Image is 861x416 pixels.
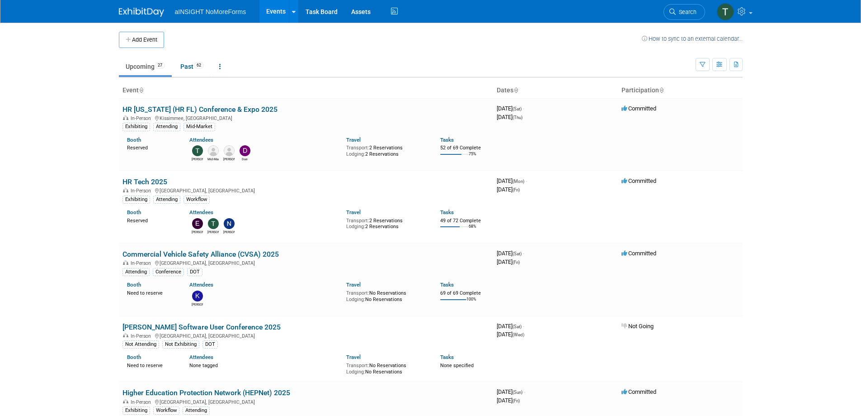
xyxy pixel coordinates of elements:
a: Tasks [440,282,454,288]
div: Exhibiting [122,196,150,204]
span: (Sat) [513,106,522,111]
div: Not Exhibiting [162,340,199,349]
div: 52 of 69 Complete [440,145,489,151]
img: Teresa Papanicolaou [192,145,203,156]
span: [DATE] [497,388,525,395]
div: Dae Kim [239,156,250,162]
span: [DATE] [497,250,524,257]
a: Booth [127,209,141,215]
div: Attending [153,123,180,131]
span: (Sun) [513,390,522,395]
img: Nichole Brown [224,218,235,229]
span: None specified [440,363,474,368]
div: DOT [202,340,218,349]
div: Reserved [127,216,176,224]
div: DOT [187,268,202,276]
div: Exhibiting [122,123,150,131]
a: How to sync to an external calendar... [642,35,743,42]
a: Attendees [189,137,213,143]
img: In-Person Event [123,115,128,120]
span: Lodging: [346,296,365,302]
div: No Reservations No Reservations [346,288,427,302]
span: Committed [621,388,656,395]
span: aINSIGHT NoMoreForms [175,8,246,15]
span: (Mon) [513,179,524,184]
a: HR [US_STATE] (HR FL) Conference & Expo 2025 [122,105,278,114]
span: Transport: [346,363,369,368]
div: Workflow [183,196,210,204]
img: Teresa Papanicolaou [208,218,219,229]
div: [GEOGRAPHIC_DATA], [GEOGRAPHIC_DATA] [122,259,489,266]
div: Attending [122,268,150,276]
a: Attendees [189,209,213,215]
a: Attendees [189,282,213,288]
div: 49 of 72 Complete [440,218,489,224]
span: [DATE] [497,186,520,193]
span: [DATE] [497,331,524,338]
a: [PERSON_NAME] Software User Conference 2025 [122,323,281,331]
div: Workflow [153,406,179,415]
span: (Wed) [513,332,524,337]
button: Add Event [119,32,164,48]
div: Kissimmee, [GEOGRAPHIC_DATA] [122,114,489,121]
a: Tasks [440,209,454,215]
span: [DATE] [497,258,520,265]
div: Kate Silvas [192,301,203,307]
th: Event [119,83,493,98]
span: Lodging: [346,224,365,230]
a: Tasks [440,137,454,143]
a: Travel [346,209,361,215]
a: Search [663,4,705,20]
span: - [526,177,527,184]
div: [GEOGRAPHIC_DATA], [GEOGRAPHIC_DATA] [122,186,489,194]
a: Sort by Participation Type [659,86,663,94]
div: No Reservations No Reservations [346,361,427,375]
span: 27 [155,62,165,69]
a: Higher Education Protection Network (HEPNet) 2025 [122,388,290,397]
span: - [523,323,524,330]
a: Travel [346,137,361,143]
img: Dae Kim [240,145,250,156]
img: Eric Guimond [192,218,203,229]
div: [GEOGRAPHIC_DATA], [GEOGRAPHIC_DATA] [122,398,489,405]
span: In-Person [131,115,154,121]
span: [DATE] [497,397,520,404]
div: Need to reserve [127,361,176,369]
th: Dates [493,83,618,98]
span: Committed [621,250,656,257]
td: 100% [466,297,476,309]
a: Commercial Vehicle Safety Alliance (CVSA) 2025 [122,250,279,258]
img: In-Person Event [123,188,128,192]
span: Transport: [346,218,369,224]
span: In-Person [131,188,154,194]
span: [DATE] [497,177,527,184]
div: Need to reserve [127,288,176,296]
a: Booth [127,282,141,288]
span: - [524,388,525,395]
span: Lodging: [346,151,365,157]
div: 2 Reservations 2 Reservations [346,216,427,230]
a: Sort by Event Name [139,86,143,94]
span: (Fri) [513,187,520,192]
img: Teresa Papanicolaou [717,3,734,20]
span: [DATE] [497,323,524,330]
div: Nichole Brown [223,229,235,234]
div: Not Attending [122,340,159,349]
img: ExhibitDay [119,8,164,17]
span: (Fri) [513,260,520,265]
span: In-Person [131,333,154,339]
th: Participation [618,83,743,98]
span: (Thu) [513,115,522,120]
div: Ralph Inzana [223,156,235,162]
span: (Sat) [513,251,522,256]
div: Eric Guimond [192,229,203,234]
div: Exhibiting [122,406,150,415]
a: Past62 [174,58,211,75]
span: Not Going [621,323,654,330]
div: None tagged [189,361,339,369]
td: 75% [469,152,476,164]
span: - [523,105,524,112]
img: Kate Silvas [192,291,203,301]
a: Booth [127,354,141,360]
div: 69 of 69 Complete [440,290,489,296]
